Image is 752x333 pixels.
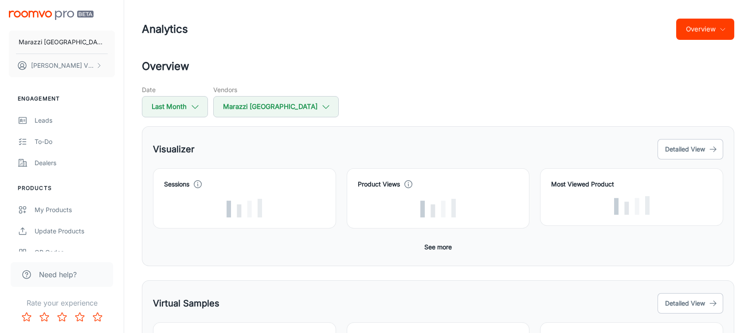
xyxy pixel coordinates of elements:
h5: Virtual Samples [153,297,219,310]
div: My Products [35,205,115,215]
div: Update Products [35,226,115,236]
h4: Most Viewed Product [551,179,712,189]
p: [PERSON_NAME] Vietla [31,61,94,70]
h4: Sessions [164,179,189,189]
button: Rate 3 star [53,308,71,326]
button: Rate 5 star [89,308,106,326]
p: Marazzi [GEOGRAPHIC_DATA] [19,37,105,47]
div: To-do [35,137,115,147]
div: Dealers [35,158,115,168]
button: Rate 4 star [71,308,89,326]
h5: Vendors [213,85,339,94]
h5: Visualizer [153,143,195,156]
span: Need help? [39,269,77,280]
button: See more [421,239,455,255]
img: Roomvo PRO Beta [9,11,94,20]
button: Rate 2 star [35,308,53,326]
button: Overview [676,19,734,40]
h1: Analytics [142,21,188,37]
img: Loading [614,196,650,215]
h5: Date [142,85,208,94]
img: Loading [227,199,262,217]
div: QR Codes [35,248,115,257]
div: Leads [35,116,115,125]
img: Loading [420,199,456,217]
button: [PERSON_NAME] Vietla [9,54,115,77]
h4: Product Views [358,179,400,189]
p: Rate your experience [7,298,117,308]
button: Marazzi [GEOGRAPHIC_DATA] [9,31,115,54]
button: Detailed View [658,139,723,159]
button: Marazzi [GEOGRAPHIC_DATA] [213,96,339,117]
button: Last Month [142,96,208,117]
h2: Overview [142,58,734,74]
button: Rate 1 star [18,308,35,326]
button: Detailed View [658,293,723,314]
